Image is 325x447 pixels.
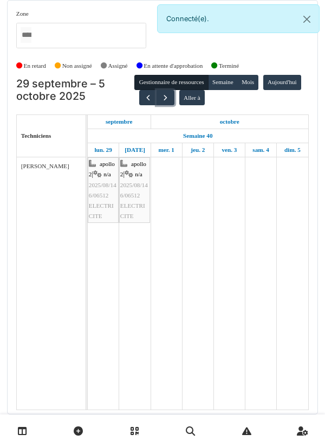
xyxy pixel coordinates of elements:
span: n/a [135,171,142,177]
label: En retard [24,61,46,71]
div: | [89,159,118,221]
input: Tous [21,27,31,43]
span: [PERSON_NAME] [21,163,69,169]
a: 3 octobre 2025 [219,143,239,157]
span: ELECTRICITE [89,202,114,219]
button: Suivant [157,90,174,106]
span: 2025/08/146/06512 [89,182,116,199]
div: Connecté(e). [157,4,320,33]
span: ELECTRICITE [120,202,145,219]
label: Non assigné [62,61,92,71]
label: En attente d'approbation [144,61,203,71]
a: 1 octobre 2025 [155,143,177,157]
span: Techniciens [21,132,51,139]
label: Zone [16,9,29,18]
a: 29 septembre 2025 [92,143,114,157]
a: Semaine 40 [180,129,215,143]
button: Aujourd'hui [263,75,301,90]
button: Précédent [139,90,157,106]
h2: 29 septembre – 5 octobre 2025 [16,78,135,103]
a: 29 septembre 2025 [103,115,135,129]
a: 30 septembre 2025 [122,143,148,157]
a: 4 octobre 2025 [250,143,271,157]
button: Mois [237,75,259,90]
button: Close [295,5,319,34]
span: 2025/08/146/06512 [120,182,148,199]
div: | [120,159,149,221]
a: 1 octobre 2025 [217,115,242,129]
button: Gestionnaire de ressources [134,75,208,90]
span: apollo 2 [89,161,115,177]
span: n/a [103,171,111,177]
a: 5 octobre 2025 [282,143,303,157]
a: 2 octobre 2025 [188,143,207,157]
span: apollo 2 [120,161,146,177]
button: Aller à [179,90,205,105]
button: Semaine [208,75,238,90]
label: Assigné [108,61,128,71]
label: Terminé [219,61,239,71]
